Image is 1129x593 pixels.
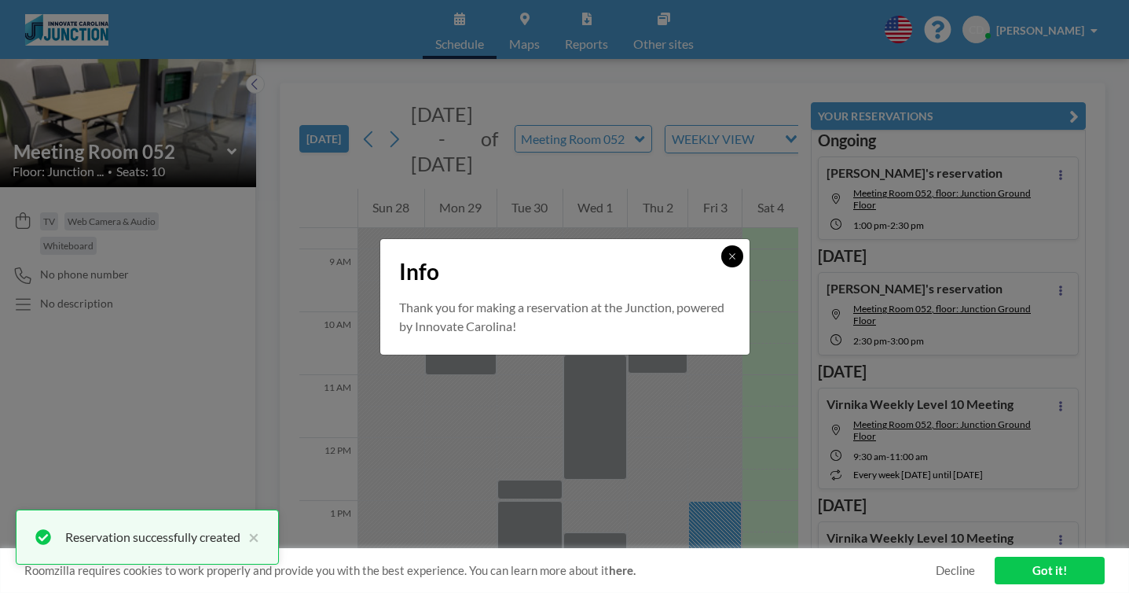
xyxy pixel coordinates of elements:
[609,563,636,577] a: here.
[240,528,259,547] button: close
[399,298,731,336] p: Thank you for making a reservation at the Junction, powered by Innovate Carolina!
[995,557,1105,584] a: Got it!
[65,528,240,547] div: Reservation successfully created
[24,563,936,578] span: Roomzilla requires cookies to work properly and provide you with the best experience. You can lea...
[936,563,975,578] a: Decline
[399,258,439,285] span: Info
